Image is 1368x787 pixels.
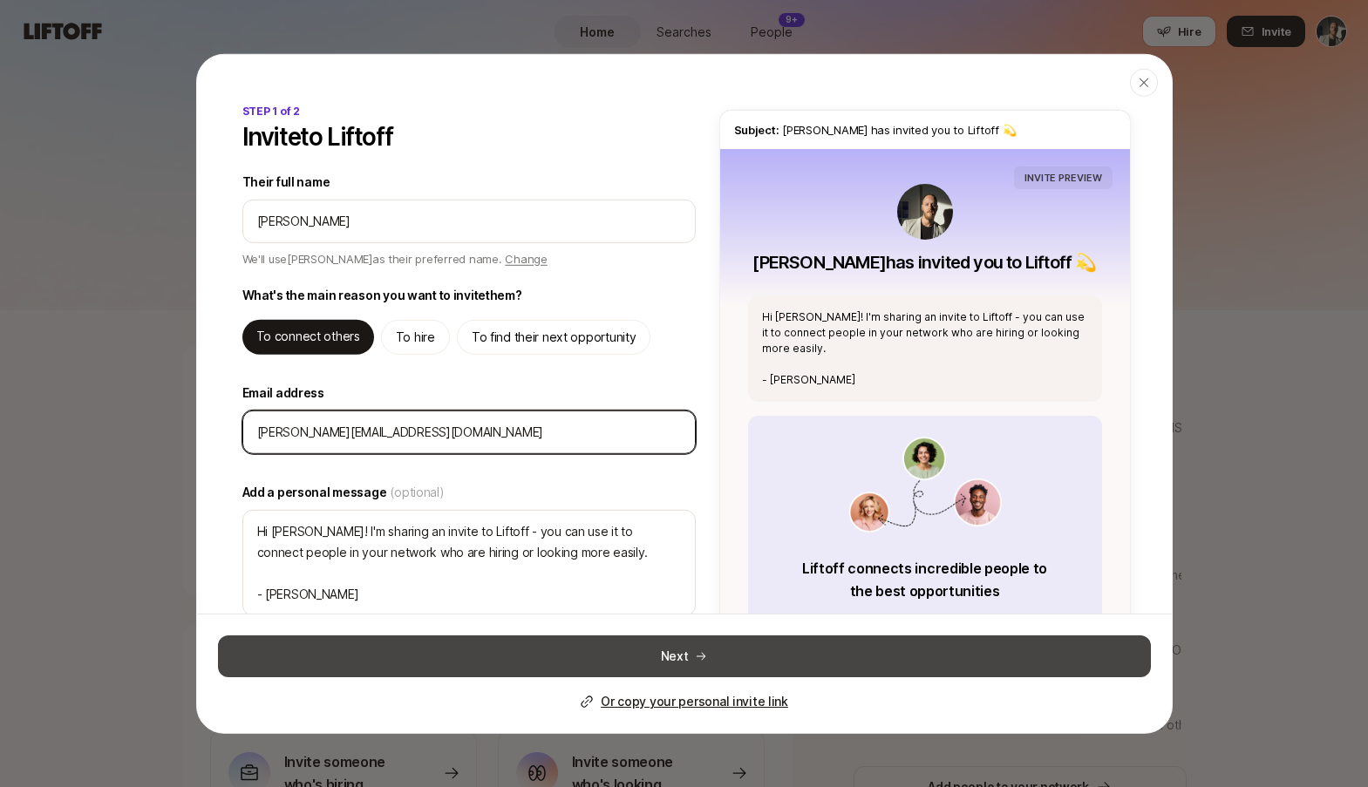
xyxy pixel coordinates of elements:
div: Hi [PERSON_NAME]! I'm sharing an invite to Liftoff - you can use it to connect people in your net... [748,295,1102,401]
img: invite_value_prop.png [848,436,1002,532]
input: e.g. Liv Carter [257,210,681,231]
button: Next [218,635,1151,677]
p: To hire [396,326,435,347]
label: Their full name [242,171,696,192]
p: [PERSON_NAME] has invited you to Liftoff 💫 [752,249,1096,274]
input: Enter their email address [257,421,681,442]
span: Change [505,251,547,265]
span: Subject: [734,122,779,136]
p: To find their next opportunity [472,326,636,347]
button: Or copy your personal invite link [580,691,788,712]
span: (optional) [390,481,444,502]
p: [PERSON_NAME] has invited you to Liftoff 💫 [734,120,1116,138]
label: Email address [242,382,696,403]
label: Add a personal message [242,481,696,502]
p: STEP 1 of 2 [242,103,300,119]
p: Liftoff connects incredible people to the best opportunities [800,557,1051,602]
p: Invite to Liftoff [242,122,393,150]
p: We'll use [PERSON_NAME] as their preferred name. [242,249,548,270]
p: What's the main reason you want to invite them ? [242,284,522,305]
p: INVITE PREVIEW [1024,169,1101,185]
textarea: Hi [PERSON_NAME]! I'm sharing an invite to Liftoff - you can use it to connect people in your net... [242,509,696,615]
p: To connect others [256,325,360,346]
img: Justin [897,183,953,239]
p: Or copy your personal invite link [601,691,788,712]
